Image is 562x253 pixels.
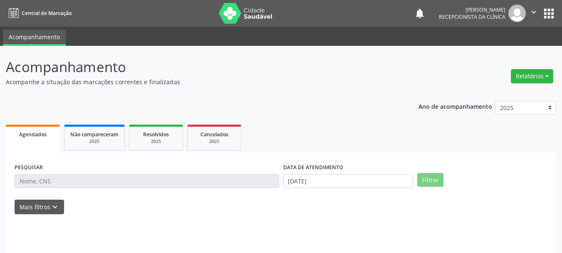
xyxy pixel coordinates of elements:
input: Selecione um intervalo [283,174,413,188]
span: Resolvidos [143,131,169,138]
i: keyboard_arrow_down [50,203,59,212]
p: Acompanhamento [6,57,391,78]
span: Central de Marcação [22,10,72,17]
span: Recepcionista da clínica [439,13,505,20]
div: 2025 [135,138,177,145]
div: 2025 [70,138,119,145]
button: Relatórios [511,69,553,83]
button: notifications [414,8,426,19]
button: Mais filtroskeyboard_arrow_down [15,200,64,214]
img: img [508,5,526,22]
span: Agendados [19,131,47,138]
button:  [526,5,542,22]
p: Ano de acompanhamento [418,101,492,111]
input: Nome, CNS [15,174,279,188]
i:  [529,8,538,17]
div: [PERSON_NAME] [439,6,505,13]
label: PESQUISAR [15,161,43,174]
p: Acompanhe a situação das marcações correntes e finalizadas [6,78,391,86]
label: DATA DE ATENDIMENTO [283,161,343,174]
span: Cancelados [201,131,228,138]
span: Não compareceram [70,131,119,138]
button: Filtrar [417,173,443,187]
button: apps [542,6,556,21]
div: 2025 [193,138,235,145]
a: Central de Marcação [6,6,72,20]
a: Acompanhamento [3,30,66,46]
